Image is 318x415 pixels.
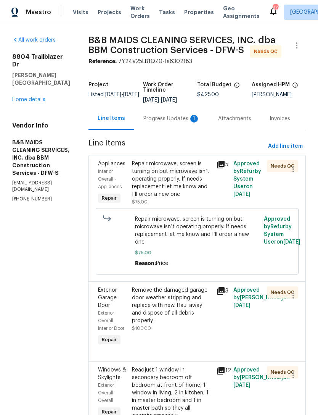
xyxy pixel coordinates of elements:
span: Approved by [PERSON_NAME] on [233,287,290,308]
h5: Work Order Timeline [143,82,198,93]
div: 12 [216,366,228,375]
span: Exterior Garage Door [98,287,117,308]
span: Tasks [159,10,175,15]
span: Geo Assignments [223,5,260,20]
span: Line Items [88,139,265,153]
span: Needs QC [271,368,297,376]
span: Repair [99,194,120,202]
span: [DATE] [123,92,139,97]
div: 1 [190,115,198,123]
span: $75.00 [132,200,148,204]
div: 7Y24V25EB1QZ0-fa6302183 [88,58,306,65]
button: Add line item [265,139,306,153]
div: [PERSON_NAME] [252,92,306,97]
span: The hpm assigned to this work order. [292,82,298,92]
span: [DATE] [105,92,121,97]
div: Line Items [98,115,125,122]
div: Progress Updates [143,115,200,123]
h5: Total Budget [197,82,231,87]
div: 5 [216,160,228,169]
span: Needs QC [271,162,297,170]
span: Interior Overall - Appliances [98,169,122,189]
p: [EMAIL_ADDRESS][DOMAIN_NAME] [12,180,70,193]
span: Add line item [268,142,303,151]
span: [DATE] [233,192,251,197]
span: [DATE] [143,97,159,103]
span: Exterior Overall - Interior Door [98,311,124,331]
span: Listed [88,92,139,97]
span: Needs QC [271,289,297,296]
a: All work orders [12,37,56,43]
span: Approved by Refurby System User on [233,161,261,197]
p: [PHONE_NUMBER] [12,196,70,202]
span: Exterior Overall - Overall [98,383,116,403]
h5: Assigned HPM [252,82,290,87]
span: Needs QC [254,48,281,55]
span: Properties [184,8,214,16]
div: 40 [273,5,278,12]
h5: [PERSON_NAME][GEOGRAPHIC_DATA] [12,71,70,87]
h5: B&B MAIDS CLEANING SERVICES, INC. dba BBM Construction Services - DFW-S [12,139,70,177]
span: Price [156,261,168,266]
span: [DATE] [283,239,300,245]
span: - [105,92,139,97]
div: Repair microwave, screen is turning on but microwave isn’t operating properly. If needs replaceme... [132,160,212,198]
span: Projects [98,8,121,16]
span: The total cost of line items that have been proposed by Opendoor. This sum includes line items th... [234,82,240,92]
span: - [143,97,177,103]
span: [DATE] [161,97,177,103]
div: Remove the damaged garage door weather stripping and replace with new. Haul away and dispose of a... [132,286,212,325]
span: Work Orders [130,5,150,20]
span: Visits [73,8,88,16]
span: Windows & Skylights [98,367,126,380]
h4: Vendor Info [12,122,70,129]
a: Home details [12,97,45,102]
span: $100.00 [132,326,151,331]
span: Maestro [26,8,51,16]
span: Repair microwave, screen is turning on but microwave isn’t operating properly. If needs replaceme... [135,215,259,246]
div: Attachments [218,115,251,123]
span: $425.00 [197,92,219,97]
div: Invoices [270,115,290,123]
span: Appliances [98,161,125,166]
h5: Project [88,82,108,87]
div: 3 [216,286,228,296]
b: Reference: [88,59,117,64]
span: [DATE] [233,303,251,308]
span: [DATE] [233,383,251,388]
span: Approved by Refurby System User on [264,216,300,245]
span: Repair [99,336,120,344]
span: $75.00 [135,249,259,257]
h2: 8804 Trailblazer Dr [12,53,70,68]
span: Reason: [135,261,156,266]
span: B&B MAIDS CLEANING SERVICES, INC. dba BBM Construction Services - DFW-S [88,36,276,55]
span: Approved by [PERSON_NAME] on [233,367,290,388]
